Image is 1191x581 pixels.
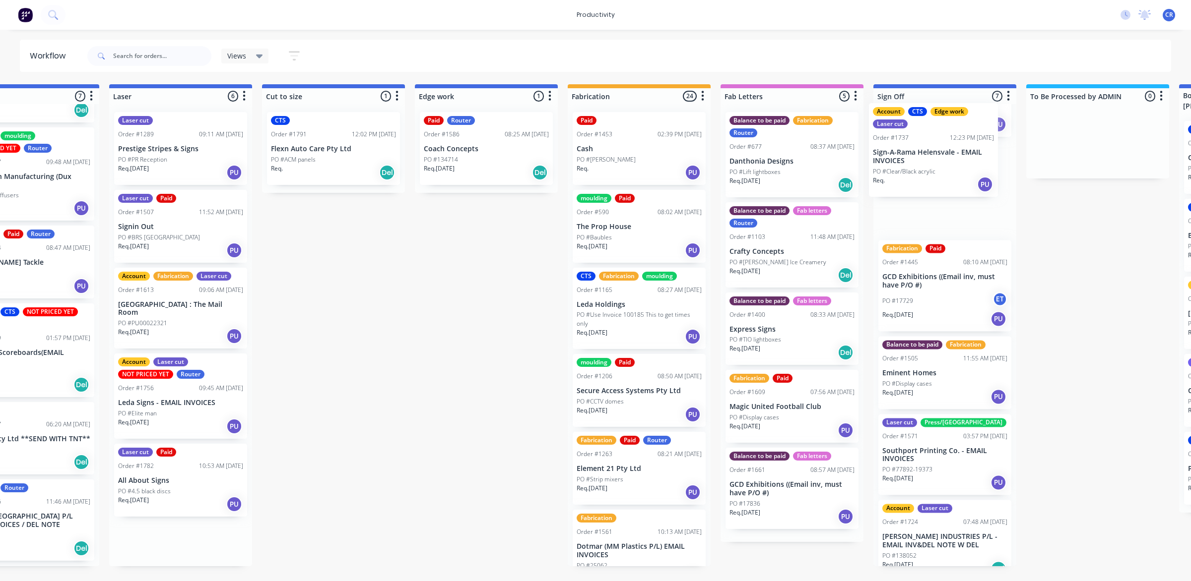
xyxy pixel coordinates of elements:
div: Workflow [30,50,70,62]
span: Views [227,51,246,61]
input: Search for orders... [113,46,211,66]
div: productivity [572,7,620,22]
span: CR [1165,10,1173,19]
img: Factory [18,7,33,22]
